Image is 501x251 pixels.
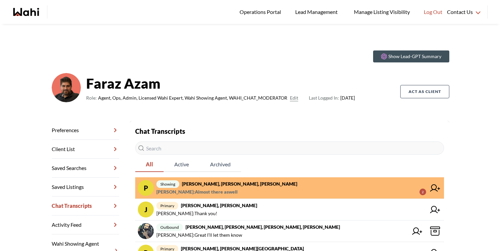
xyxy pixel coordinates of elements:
span: Archived [199,157,241,171]
span: [PERSON_NAME] : Almost there aswell [156,188,238,196]
a: Wahi homepage [13,8,39,16]
span: showing [156,180,179,188]
a: Jprimary[PERSON_NAME], [PERSON_NAME][PERSON_NAME]:Thank you! [135,199,444,220]
a: Saved Searches [52,159,119,178]
a: Pshowing[PERSON_NAME], [PERSON_NAME], [PERSON_NAME][PERSON_NAME]:Almost there aswell2 [135,177,444,199]
button: Show Lead-GPT Summary [373,50,449,62]
button: Active [164,157,199,172]
a: Client List [52,140,119,159]
span: [DATE] [309,94,355,102]
a: Activity Feed [52,215,119,234]
strong: [PERSON_NAME], [PERSON_NAME] [181,203,257,208]
p: Show Lead-GPT Summary [388,53,441,60]
button: All [135,157,164,172]
a: Preferences [52,121,119,140]
button: Act as Client [400,85,449,98]
input: Search [135,141,444,155]
img: chat avatar [138,223,154,239]
span: Log Out [424,8,442,16]
strong: Faraz Azam [86,73,355,93]
a: Saved Listings [52,178,119,197]
span: [PERSON_NAME] : Great I’ll let them know [156,231,242,239]
span: Operations Portal [240,8,283,16]
span: [PERSON_NAME] : Thank you! [156,209,217,217]
span: Last Logged In: [309,95,339,101]
div: J [138,202,154,217]
span: Active [164,157,199,171]
div: P [138,180,154,196]
a: Chat Transcripts [52,197,119,215]
button: Archived [199,157,241,172]
span: Manage Listing Visibility [352,8,412,16]
strong: [PERSON_NAME], [PERSON_NAME], [PERSON_NAME], [PERSON_NAME] [186,224,340,230]
span: All [135,157,164,171]
span: Agent, Ops, Admin, Licensed Wahi Expert, Wahi Showing Agent, WAHI_CHAT_MODERATOR [98,94,287,102]
span: Lead Management [295,8,340,16]
strong: Chat Transcripts [135,127,185,135]
div: 2 [419,189,426,195]
span: Role: [86,94,97,102]
span: outbound [156,223,183,231]
a: outbound[PERSON_NAME], [PERSON_NAME], [PERSON_NAME], [PERSON_NAME][PERSON_NAME]:Great I’ll let th... [135,220,444,242]
strong: [PERSON_NAME], [PERSON_NAME], [PERSON_NAME] [182,181,297,187]
span: primary [156,202,178,209]
button: Edit [290,94,298,102]
img: d03c15c2156146a3.png [52,73,81,102]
